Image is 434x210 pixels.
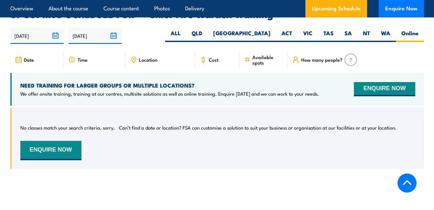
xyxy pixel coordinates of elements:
[252,54,283,65] span: Available spots
[208,29,276,42] label: [GEOGRAPHIC_DATA]
[276,29,298,42] label: ACT
[20,90,319,97] p: We offer onsite training, training at our centres, multisite solutions as well as online training...
[376,29,396,42] label: WA
[20,82,319,89] h4: NEED TRAINING FOR LARGER GROUPS OR MULTIPLE LOCATIONS?
[357,29,376,42] label: NT
[298,29,318,42] label: VIC
[10,27,64,44] input: From date
[24,57,34,62] span: Date
[78,57,88,62] span: Time
[396,29,424,42] label: Online
[165,29,186,42] label: ALL
[139,57,157,62] span: Location
[339,29,357,42] label: SA
[318,29,339,42] label: TAS
[10,10,424,18] h2: UPCOMING SCHEDULE FOR - "Chief Fire Warden Training"
[119,124,397,131] p: Can’t find a date or location? FSA can customise a solution to suit your business or organisation...
[20,141,81,160] button: ENQUIRE NOW
[354,82,415,96] button: ENQUIRE NOW
[186,29,208,42] label: QLD
[301,57,343,62] span: How many people?
[20,124,115,131] p: No classes match your search criteria, sorry.
[69,27,122,44] input: To date
[209,57,218,62] span: Cost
